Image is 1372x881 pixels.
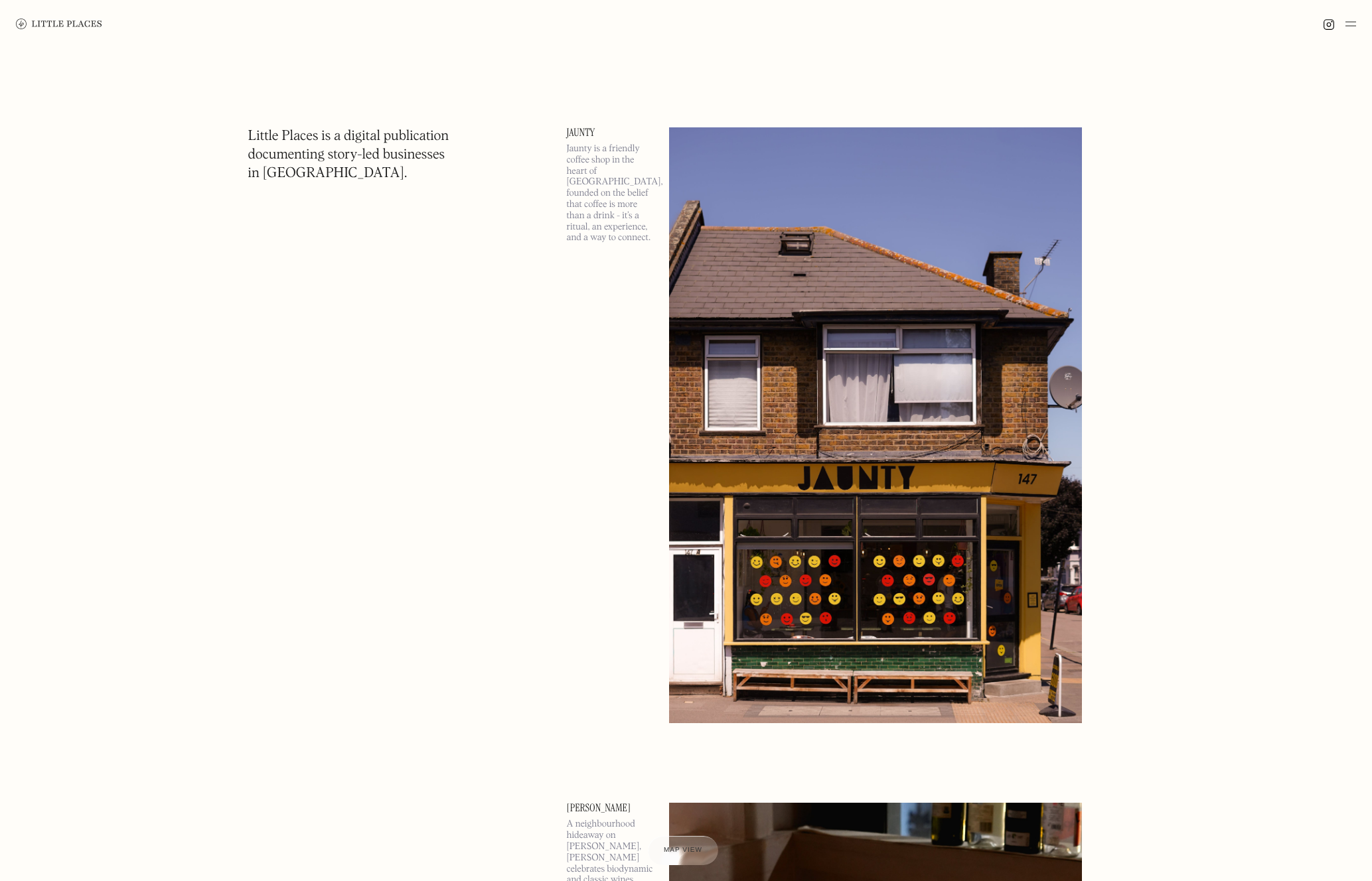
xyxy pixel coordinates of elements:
[567,127,653,138] a: Jaunty
[248,127,449,183] h1: Little Places is a digital publication documenting story-led businesses in [GEOGRAPHIC_DATA].
[669,127,1082,723] img: Jaunty
[648,836,718,865] a: Map view
[567,143,653,243] p: Jaunty is a friendly coffee shop in the heart of [GEOGRAPHIC_DATA], founded on the belief that co...
[664,847,702,854] span: Map view
[567,803,653,813] a: [PERSON_NAME]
